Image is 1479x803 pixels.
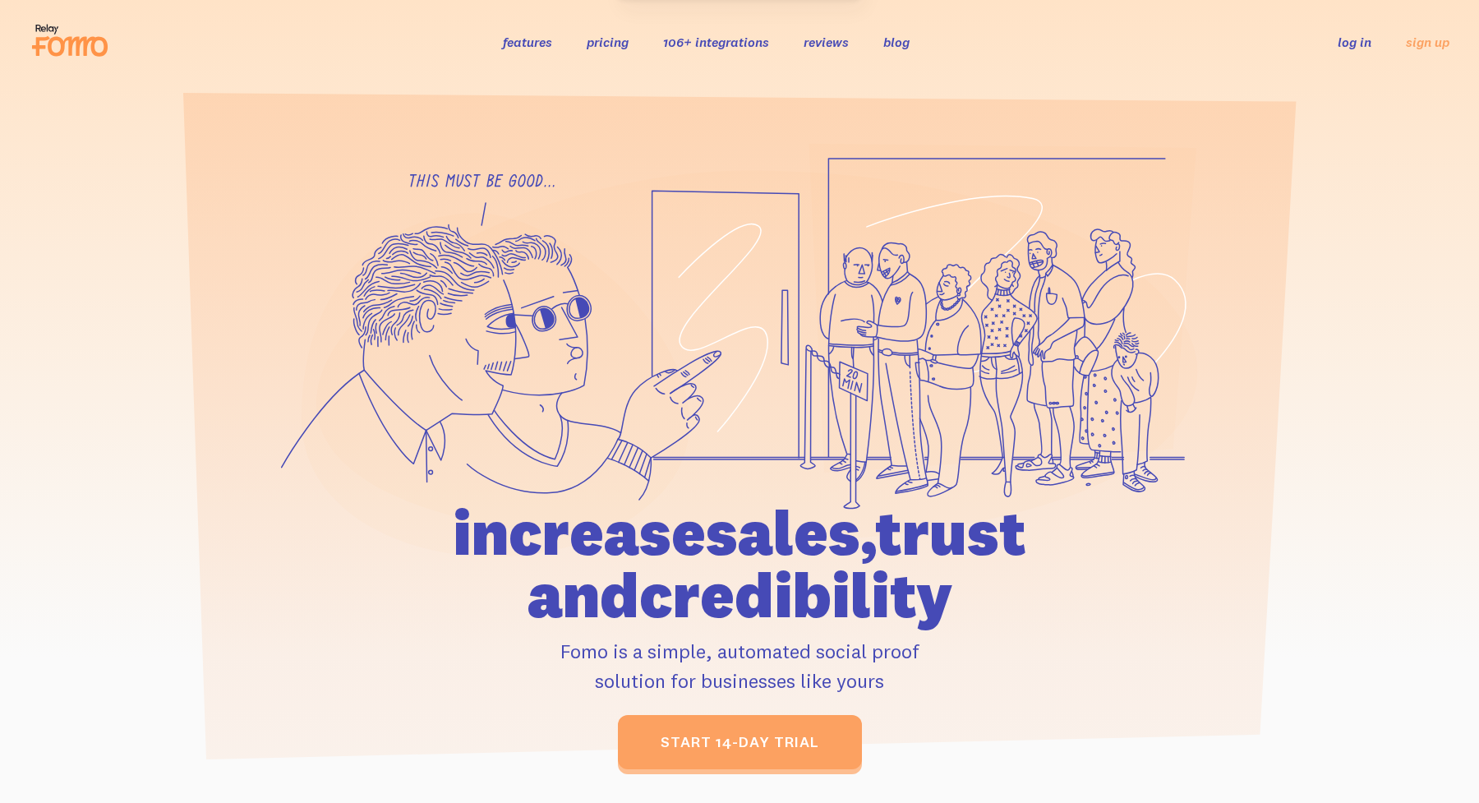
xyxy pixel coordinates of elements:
[804,34,849,50] a: reviews
[359,636,1120,695] p: Fomo is a simple, automated social proof solution for businesses like yours
[1338,34,1371,50] a: log in
[618,715,862,769] a: start 14-day trial
[883,34,910,50] a: blog
[663,34,769,50] a: 106+ integrations
[359,501,1120,626] h1: increase sales, trust and credibility
[587,34,629,50] a: pricing
[1406,34,1449,51] a: sign up
[503,34,552,50] a: features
